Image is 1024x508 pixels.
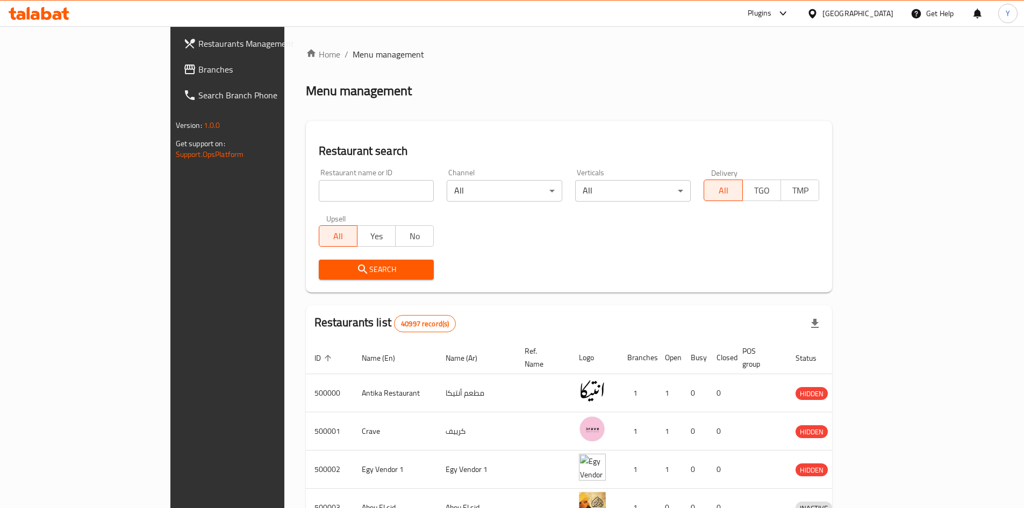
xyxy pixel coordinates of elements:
span: No [400,228,429,244]
td: 0 [708,450,734,489]
span: Get support on: [176,137,225,151]
th: Closed [708,341,734,374]
span: Y [1006,8,1010,19]
div: Export file [802,311,828,337]
input: Search for restaurant name or ID.. [319,180,434,202]
span: Yes [362,228,391,244]
td: 1 [656,450,682,489]
td: 1 [619,374,656,412]
td: Crave [353,412,437,450]
span: POS group [742,345,774,370]
span: All [324,228,353,244]
button: TMP [780,180,819,201]
span: Ref. Name [525,345,557,370]
span: Search Branch Phone [198,89,333,102]
span: 1.0.0 [204,118,220,132]
td: 0 [682,374,708,412]
div: HIDDEN [796,387,828,400]
span: Search [327,263,426,276]
div: All [575,180,691,202]
th: Logo [570,341,619,374]
div: HIDDEN [796,425,828,438]
td: 0 [708,412,734,450]
a: Support.OpsPlatform [176,147,244,161]
td: 0 [682,412,708,450]
div: [GEOGRAPHIC_DATA] [822,8,893,19]
span: ID [314,352,335,364]
button: All [704,180,742,201]
div: All [447,180,562,202]
h2: Menu management [306,82,412,99]
div: Total records count [394,315,456,332]
span: Restaurants Management [198,37,333,50]
td: 1 [619,450,656,489]
td: 0 [708,374,734,412]
td: Egy Vendor 1 [437,450,516,489]
span: Name (En) [362,352,409,364]
label: Delivery [711,169,738,176]
button: Search [319,260,434,280]
span: 40997 record(s) [395,319,455,329]
td: كرييف [437,412,516,450]
span: TGO [747,183,777,198]
div: HIDDEN [796,463,828,476]
td: 1 [656,412,682,450]
span: Name (Ar) [446,352,491,364]
nav: breadcrumb [306,48,833,61]
h2: Restaurants list [314,314,456,332]
td: Egy Vendor 1 [353,450,437,489]
img: Antika Restaurant [579,377,606,404]
span: Status [796,352,830,364]
button: Yes [357,225,396,247]
h2: Restaurant search [319,143,820,159]
img: Egy Vendor 1 [579,454,606,481]
span: HIDDEN [796,388,828,400]
span: HIDDEN [796,426,828,438]
li: / [345,48,348,61]
td: 1 [619,412,656,450]
td: مطعم أنتيكا [437,374,516,412]
th: Busy [682,341,708,374]
label: Upsell [326,214,346,222]
th: Open [656,341,682,374]
span: All [708,183,738,198]
td: 1 [656,374,682,412]
td: 0 [682,450,708,489]
span: Menu management [353,48,424,61]
button: No [395,225,434,247]
a: Restaurants Management [175,31,341,56]
button: All [319,225,357,247]
span: Version: [176,118,202,132]
img: Crave [579,416,606,442]
a: Branches [175,56,341,82]
th: Branches [619,341,656,374]
span: Branches [198,63,333,76]
div: Plugins [748,7,771,20]
span: TMP [785,183,815,198]
span: HIDDEN [796,464,828,476]
a: Search Branch Phone [175,82,341,108]
td: Antika Restaurant [353,374,437,412]
button: TGO [742,180,781,201]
